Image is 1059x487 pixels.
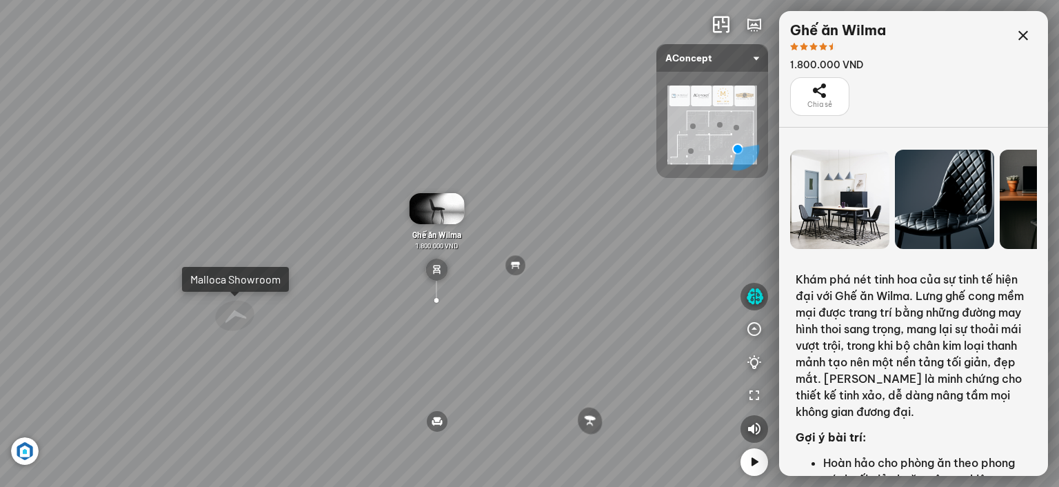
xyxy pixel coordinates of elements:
[796,430,866,444] strong: Gợi ý bài trí:
[800,43,808,51] span: star
[790,43,798,51] span: star
[829,43,837,51] span: star
[819,43,827,51] span: star
[11,437,39,465] img: Artboard_6_4x_1_F4RHW9YJWHU.jpg
[667,86,757,164] img: AConcept_CTMHTJT2R6E4.png
[412,230,461,239] span: Ghế ăn Wilma
[790,58,886,72] div: 1.800.000 VND
[409,193,464,224] img: Gh___n_Wilma_PH93KNVFFMCD.gif
[415,241,458,250] span: 1.800.000 VND
[796,271,1031,420] p: Khám phá nét tinh hoa của sự tinh tế hiện đại với Ghế ăn Wilma. Lưng ghế cong mềm mại được trang ...
[190,272,281,286] div: Malloca Showroom
[809,43,818,51] span: star
[790,22,886,39] div: Ghế ăn Wilma
[425,259,447,281] img: type_chair_EH76Y3RXHCN6.svg
[807,99,832,110] span: Chia sẻ
[665,44,759,72] span: AConcept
